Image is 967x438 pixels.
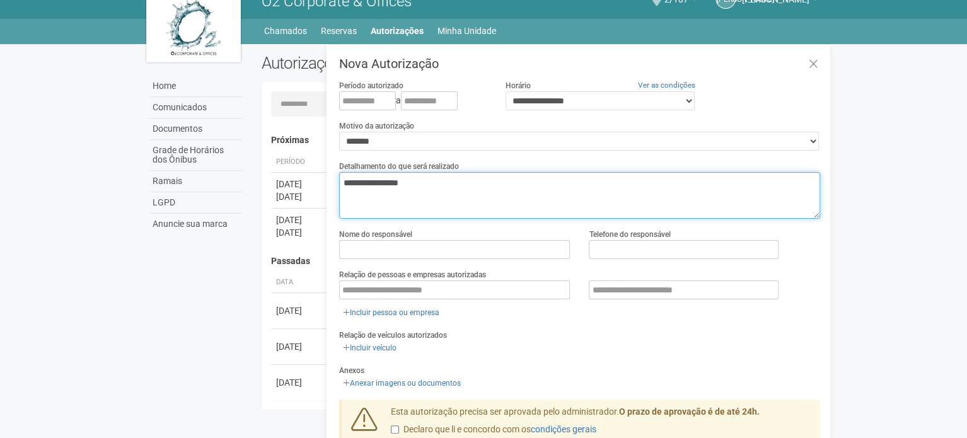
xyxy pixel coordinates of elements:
label: Relação de veículos autorizados [339,330,447,341]
a: Ramais [149,171,243,192]
a: Reservas [321,22,357,40]
a: Documentos [149,118,243,140]
a: Grade de Horários dos Ônibus [149,140,243,171]
div: [DATE] [276,190,323,203]
a: Home [149,76,243,97]
th: Período [271,152,328,173]
label: Anexos [339,365,364,376]
a: Comunicados [149,97,243,118]
a: Minha Unidade [437,22,496,40]
a: Anexar imagens ou documentos [339,376,465,390]
div: a [339,91,487,110]
strong: O prazo de aprovação é de até 24h. [619,406,760,417]
div: [DATE] [276,214,323,226]
label: Relação de pessoas e empresas autorizadas [339,269,486,280]
div: [DATE] [276,376,323,389]
div: [DATE] [276,340,323,353]
h4: Próximas [271,135,811,145]
label: Período autorizado [339,80,403,91]
label: Declaro que li e concordo com os [391,424,596,436]
div: [DATE] [276,304,323,317]
a: LGPD [149,192,243,214]
label: Nome do responsável [339,229,412,240]
a: Ver as condições [638,81,695,89]
a: Chamados [264,22,307,40]
h4: Passadas [271,256,811,266]
a: condições gerais [531,424,596,434]
input: Declaro que li e concordo com oscondições gerais [391,425,399,434]
label: Motivo da autorização [339,120,414,132]
a: Incluir pessoa ou empresa [339,306,443,320]
th: Data [271,272,328,293]
label: Horário [506,80,531,91]
label: Detalhamento do que será realizado [339,161,459,172]
a: Autorizações [371,22,424,40]
h3: Nova Autorização [339,57,820,70]
a: Anuncie sua marca [149,214,243,234]
h2: Autorizações [262,54,531,72]
div: [DATE] [276,226,323,239]
div: [DATE] [276,178,323,190]
a: Incluir veículo [339,341,400,355]
label: Telefone do responsável [589,229,670,240]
